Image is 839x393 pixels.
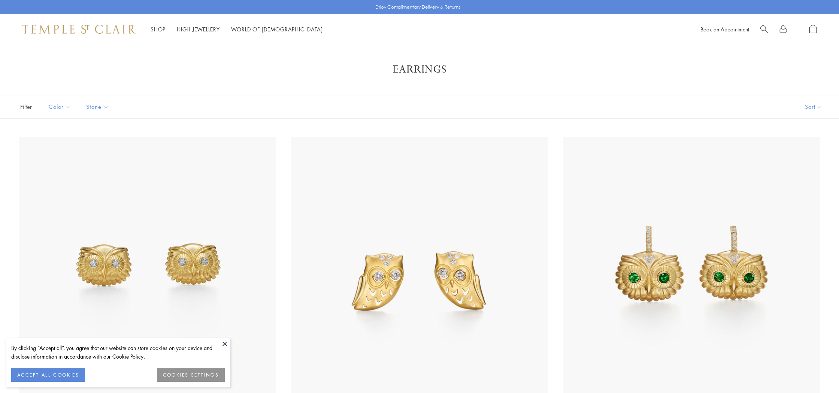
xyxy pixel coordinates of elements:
button: Color [43,98,77,115]
a: ShopShop [151,25,166,33]
a: Open Shopping Bag [809,25,817,34]
button: ACCEPT ALL COOKIES [11,368,85,382]
a: Search [760,25,768,34]
img: Temple St. Clair [22,25,136,34]
div: By clicking “Accept all”, you agree that our website can store cookies on your device and disclos... [11,344,225,361]
button: Show sort by [788,95,839,118]
button: COOKIES SETTINGS [157,368,225,382]
button: Stone [81,98,115,115]
iframe: Gorgias live chat messenger [802,358,832,386]
span: Color [45,102,77,111]
nav: Main navigation [151,25,323,34]
p: Enjoy Complimentary Delivery & Returns [375,3,460,11]
h1: Earrings [30,63,809,76]
a: High JewelleryHigh Jewellery [177,25,220,33]
a: World of [DEMOGRAPHIC_DATA]World of [DEMOGRAPHIC_DATA] [231,25,323,33]
a: Book an Appointment [700,25,749,33]
span: Stone [82,102,115,111]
